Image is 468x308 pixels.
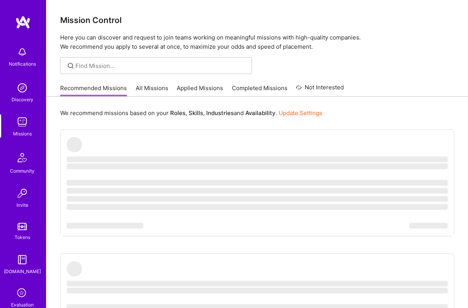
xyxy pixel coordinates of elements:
div: Notifications [9,60,36,68]
div: Tokens [15,233,30,241]
img: Community [13,148,31,167]
img: guide book [15,252,30,267]
b: Availability [245,109,276,117]
input: Find Mission... [76,62,246,70]
a: Update Settings [279,109,322,117]
a: Not Interested [296,83,344,97]
img: tokens [18,223,27,230]
img: Invite [15,186,30,201]
i: icon SearchGrey [66,61,75,70]
a: Completed Missions [232,84,287,97]
div: [DOMAIN_NAME] [4,267,41,275]
p: Here you can discover and request to join teams working on meaningful missions with high-quality ... [60,33,454,51]
img: bell [15,44,30,60]
b: Roles [170,109,186,117]
img: logo [15,15,31,29]
img: teamwork [15,114,30,130]
i: icon SelectionTeam [15,286,30,301]
b: Industries [206,109,234,117]
a: All Missions [136,84,168,97]
b: Skills [189,109,203,117]
div: Discovery [11,96,33,104]
div: Missions [13,130,32,138]
p: We recommend missions based on your , , and . [60,109,322,117]
h3: Mission Control [60,15,454,25]
a: Applied Missions [177,84,223,97]
a: Recommended Missions [60,84,127,97]
div: Invite [16,201,28,209]
div: Community [10,167,34,175]
img: discovery [15,80,30,96]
